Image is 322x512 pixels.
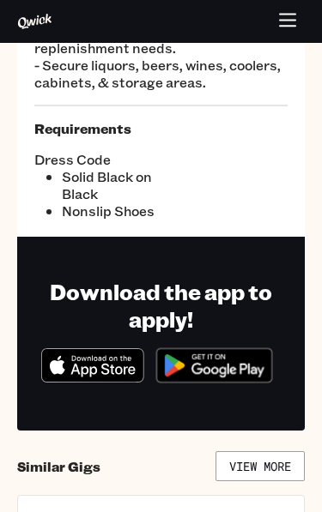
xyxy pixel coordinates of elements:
li: Solid Black on Black [62,168,161,202]
a: View More [216,451,305,481]
h5: Requirements [34,120,288,137]
a: Download on the App Store [41,368,144,386]
li: Nonslip Shoes [62,202,161,220]
span: Dress Code [34,151,161,168]
h4: Similar Gigs [17,458,100,475]
img: Get it on Google Play [148,340,281,391]
h1: Download the app to apply! [31,278,291,333]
